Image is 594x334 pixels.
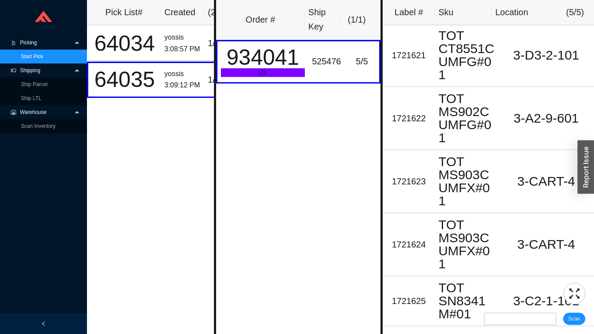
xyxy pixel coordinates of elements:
div: 64034 [92,33,157,54]
span: Shipping [20,63,72,77]
button: fullscreen [564,283,585,304]
div: TOT SN8341M#01 [438,281,495,321]
span: Scan [568,314,580,323]
div: 525476 [312,54,341,69]
div: ( 2 ) [208,5,236,20]
span: Picking [20,36,72,50]
div: ( 1 / 1 ) [343,13,371,27]
div: yossis [164,32,201,43]
div: 1721624 [386,237,431,252]
a: Start Pick [21,53,43,60]
div: ( 5 / 5 ) [566,5,584,20]
div: TOT MS903CUMFX#01 [438,155,495,207]
div: 64035 [92,69,157,90]
div: 1 / 1 [208,73,234,87]
div: TOT CT8551CUMFG#01 [438,29,495,81]
div: yossis [164,68,201,80]
div: LTL [221,68,305,77]
div: 3-CART-4 [502,238,591,251]
div: 3-CART-4 [502,175,591,188]
div: 934041 [221,47,305,68]
div: 5 / 5 [348,54,376,69]
div: Location [495,5,528,20]
a: Ship LTL [21,95,41,101]
div: 1721623 [386,174,431,189]
a: Scan Inventory [21,123,56,129]
div: 3-D3-2-101 [502,49,591,62]
div: 3:08:57 PM [164,43,201,55]
div: 1721622 [386,111,431,126]
div: 3-A2-9-601 [502,112,591,125]
span: left [41,321,46,326]
span: Warehouse [20,105,72,119]
div: 1721621 [386,48,431,63]
div: 3:09:12 PM [164,80,201,91]
div: TOT MS903CUMFX#01 [438,218,495,271]
a: Ship Parcel [21,81,47,87]
div: TOT MS902CUMFG#01 [438,92,495,144]
div: 1 / 1 [208,36,234,50]
button: Scan [563,313,585,325]
span: fullscreen [564,287,585,300]
div: 1721625 [386,294,431,308]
